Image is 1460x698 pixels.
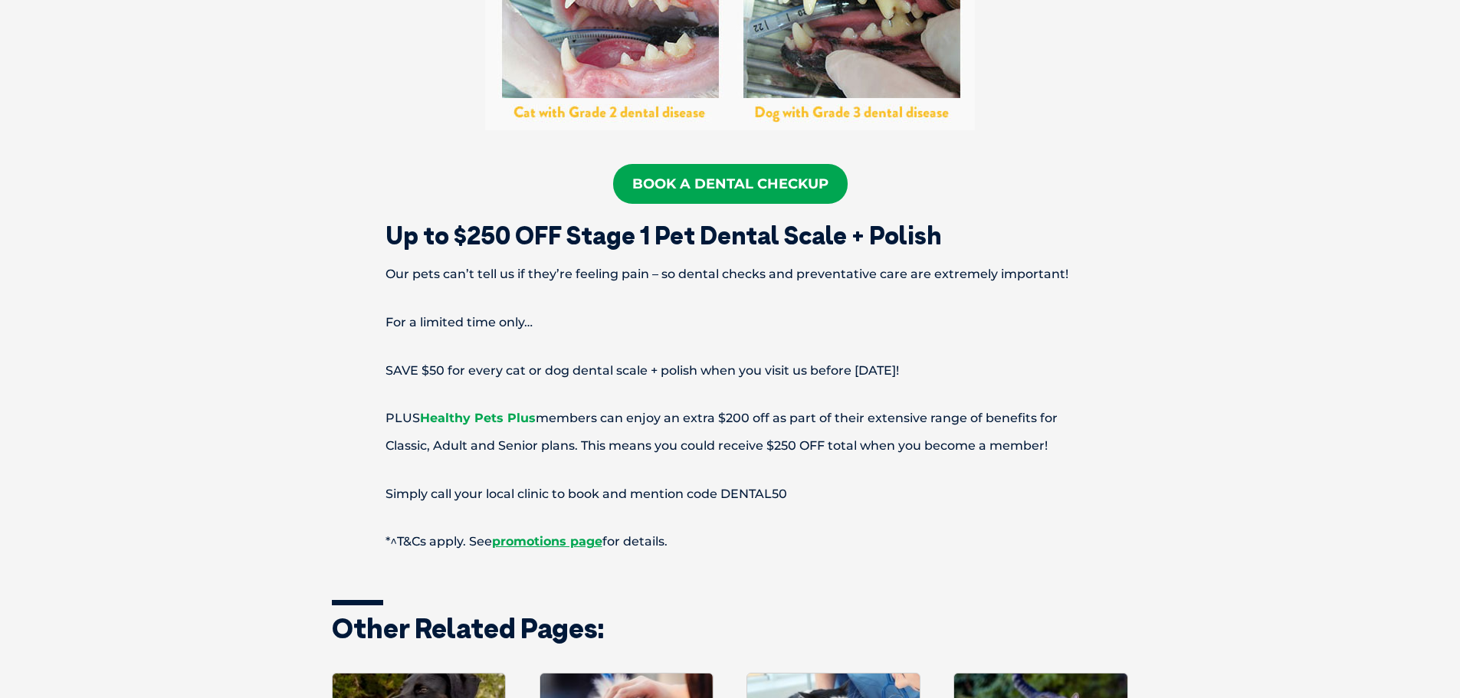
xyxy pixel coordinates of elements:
a: promotions page [492,534,602,549]
p: For a limited time only… [332,309,1129,336]
a: Book a Dental Checkup [613,164,848,204]
p: *^T&Cs apply. See for details. [332,528,1129,555]
a: Healthy Pets Plus [420,411,536,425]
h2: Up to $250 OFF Stage 1 Pet Dental Scale + Polish [332,223,1129,247]
p: PLUS members can enjoy an extra $200 off as part of their extensive range of benefits for Classic... [332,405,1129,460]
p: Our pets can’t tell us if they’re feeling pain – so dental checks and preventative care are extre... [332,261,1129,288]
p: Simply call your local clinic to book and mention code DENTAL50 [332,480,1129,508]
h3: Other related pages: [332,614,1129,642]
p: SAVE $50 for every cat or dog dental scale + polish when you visit us before [DATE]! [332,357,1129,385]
